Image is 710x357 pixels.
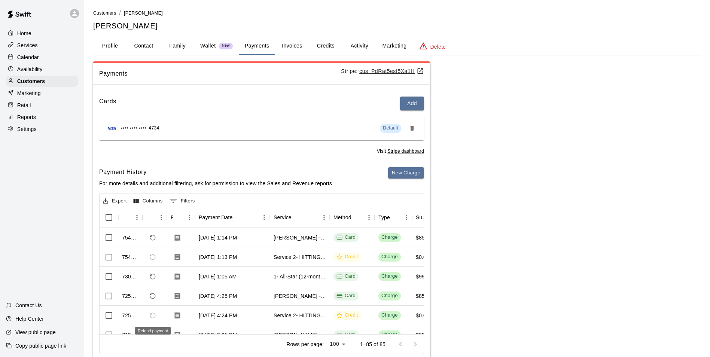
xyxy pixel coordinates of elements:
[17,77,45,85] p: Customers
[199,292,237,300] div: Jul 29, 2025, 4:25 PM
[199,331,237,339] div: Jul 22, 2025, 3:31 PM
[416,292,432,300] div: $85.00
[200,42,216,50] p: Wallet
[6,40,78,51] a: Services
[171,250,184,264] button: Download Receipt
[167,207,195,228] div: Receipt
[146,251,159,263] span: Refund payment
[351,212,362,223] button: Sort
[430,43,446,51] p: Delete
[6,100,78,111] a: Retail
[336,331,356,338] div: Card
[122,292,139,300] div: 725281
[274,234,326,241] div: Scott Hairston - 1:1 60 min Baseball Hitting instruction
[390,212,400,223] button: Sort
[99,97,116,110] h6: Cards
[381,234,398,241] div: Charge
[15,302,42,309] p: Contact Us
[122,253,139,261] div: 754090
[219,43,233,48] span: New
[199,234,237,241] div: Aug 13, 2025, 1:14 PM
[387,149,424,154] u: Stripe dashboard
[336,234,356,241] div: Card
[6,76,78,87] a: Customers
[199,253,237,261] div: Aug 13, 2025, 1:13 PM
[381,312,398,319] div: Charge
[15,329,56,336] p: View public page
[6,123,78,135] a: Settings
[146,231,159,244] span: Refund payment
[93,37,127,55] button: Profile
[336,312,358,319] div: Credit
[6,64,78,75] a: Availability
[99,180,332,187] p: For more details and additional filtering, ask for permission to view the Sales and Revenue reports
[146,290,159,302] span: Refund payment
[319,212,330,223] button: Menu
[388,167,424,179] button: New Charge
[93,10,116,16] a: Customers
[146,212,157,223] button: Sort
[195,207,270,228] div: Payment Date
[17,125,37,133] p: Settings
[101,195,129,207] button: Export
[381,331,398,338] div: Charge
[363,212,375,223] button: Menu
[416,331,432,339] div: $85.00
[17,101,31,109] p: Retail
[381,253,398,260] div: Charge
[387,149,424,154] a: You don't have the permission to visit the Stripe dashboard
[17,113,36,121] p: Reports
[327,339,348,350] div: 100
[333,207,351,228] div: Method
[122,234,139,241] div: 754092
[156,212,167,223] button: Menu
[239,37,275,55] button: Payments
[383,125,398,131] span: Default
[416,207,428,228] div: Subtotal
[292,212,302,223] button: Sort
[401,212,412,223] button: Menu
[146,270,159,283] span: Refund payment
[122,312,139,319] div: 725278
[275,37,309,55] button: Invoices
[6,28,78,39] a: Home
[199,207,233,228] div: Payment Date
[416,312,429,319] div: $0.00
[119,9,121,17] li: /
[274,312,326,319] div: Service 2- HITTING TUNNEL RENTAL - 50ft Baseball
[336,253,358,260] div: Credit
[171,328,184,342] button: Download Receipt
[124,10,163,16] span: [PERSON_NAME]
[6,88,78,99] a: Marketing
[375,207,412,228] div: Type
[416,273,432,280] div: $99.00
[341,67,424,75] p: Stripe:
[131,212,143,223] button: Menu
[342,37,376,55] button: Activity
[274,292,326,300] div: Scott Hairston - 1:1 60 min Baseball Hitting instruction
[171,231,184,244] button: Download Receipt
[259,212,270,223] button: Menu
[381,273,398,280] div: Charge
[6,52,78,63] a: Calendar
[17,42,38,49] p: Services
[149,125,159,132] span: 4734
[406,122,418,134] button: Remove
[377,148,424,155] span: Visit
[122,273,139,280] div: 730248
[15,315,44,323] p: Help Center
[122,212,132,223] button: Sort
[274,207,292,228] div: Service
[93,37,701,55] div: basic tabs example
[274,253,326,261] div: Service 2- HITTING TUNNEL RENTAL - 50ft Baseball
[135,327,171,335] div: Refund payment
[6,112,78,123] div: Reports
[118,207,143,228] div: Id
